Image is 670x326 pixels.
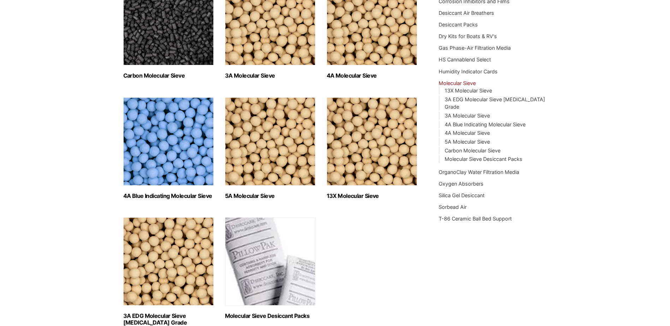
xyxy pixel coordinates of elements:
[439,169,519,175] a: OrganoClay Water Filtration Media
[327,97,417,199] a: Visit product category 13X Molecular Sieve
[445,130,490,136] a: 4A Molecular Sieve
[439,33,497,39] a: Dry Kits for Boats & RV's
[123,72,214,79] h2: Carbon Molecular Sieve
[445,147,500,153] a: Carbon Molecular Sieve
[439,10,494,16] a: Desiccant Air Breathers
[225,72,315,79] h2: 3A Molecular Sieve
[439,181,484,187] a: Oxygen Absorbers
[123,313,214,326] h2: 3A EDG Molecular Sieve [MEDICAL_DATA] Grade
[123,97,214,199] a: Visit product category 4A Blue Indicating Molecular Sieve
[225,217,315,306] img: Molecular Sieve Desiccant Packs
[439,68,498,74] a: Humidity Indicator Cards
[439,204,467,210] a: Sorbead Air
[123,97,214,186] img: 4A Blue Indicating Molecular Sieve
[445,96,545,110] a: 3A EDG Molecular Sieve [MEDICAL_DATA] Grade
[439,80,476,86] a: Molecular Sieve
[225,97,315,199] a: Visit product category 5A Molecular Sieve
[445,121,526,127] a: 4A Blue Indicating Molecular Sieve
[123,217,214,306] img: 3A EDG Molecular Sieve Ethanol Grade
[445,87,492,93] a: 13X Molecular Sieve
[439,22,478,28] a: Desiccant Packs
[327,97,417,186] img: 13X Molecular Sieve
[225,97,315,186] img: 5A Molecular Sieve
[327,72,417,79] h2: 4A Molecular Sieve
[445,113,490,119] a: 3A Molecular Sieve
[445,156,522,162] a: Molecular Sieve Desiccant Packs
[445,139,490,145] a: 5A Molecular Sieve
[439,56,491,62] a: HS Cannablend Select
[225,193,315,199] h2: 5A Molecular Sieve
[439,45,511,51] a: Gas Phase-Air Filtration Media
[225,313,315,319] h2: Molecular Sieve Desiccant Packs
[327,193,417,199] h2: 13X Molecular Sieve
[123,217,214,326] a: Visit product category 3A EDG Molecular Sieve Ethanol Grade
[439,216,512,222] a: T-86 Ceramic Ball Bed Support
[439,192,485,198] a: Silica Gel Desiccant
[123,193,214,199] h2: 4A Blue Indicating Molecular Sieve
[225,217,315,319] a: Visit product category Molecular Sieve Desiccant Packs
